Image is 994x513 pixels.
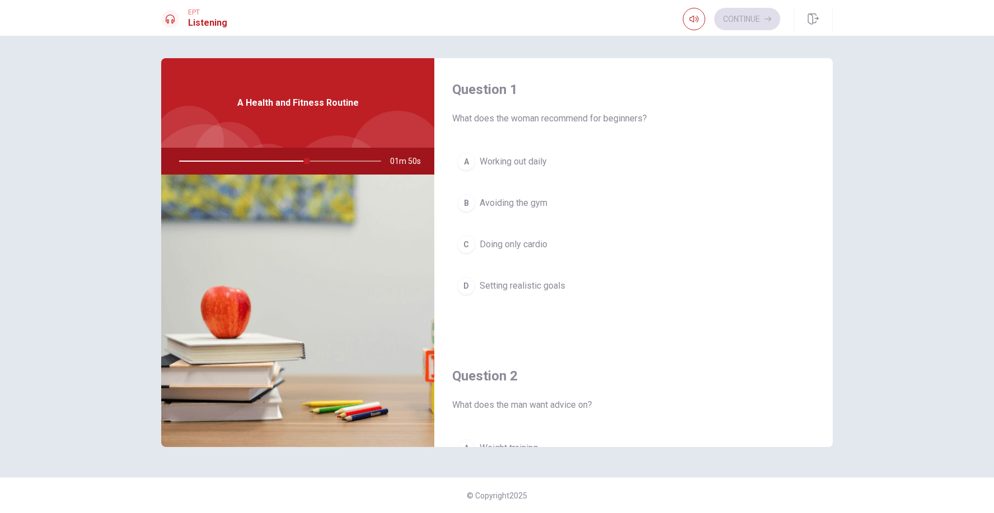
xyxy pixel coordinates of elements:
button: BAvoiding the gym [452,189,815,217]
button: DSetting realistic goals [452,272,815,300]
span: Working out daily [480,155,547,168]
button: AWeight training [452,434,815,462]
span: © Copyright 2025 [467,491,527,500]
h4: Question 1 [452,81,815,98]
span: Weight training [480,441,538,455]
span: A Health and Fitness Routine [237,96,359,110]
button: AWorking out daily [452,148,815,176]
h1: Listening [188,16,227,30]
span: What does the man want advice on? [452,398,815,412]
div: A [457,153,475,171]
div: A [457,439,475,457]
div: C [457,236,475,253]
span: Avoiding the gym [480,196,547,210]
div: B [457,194,475,212]
span: 01m 50s [390,148,430,175]
img: A Health and Fitness Routine [161,175,434,447]
span: Doing only cardio [480,238,547,251]
h4: Question 2 [452,367,815,385]
span: What does the woman recommend for beginners? [452,112,815,125]
div: D [457,277,475,295]
button: CDoing only cardio [452,230,815,258]
span: EPT [188,8,227,16]
span: Setting realistic goals [480,279,565,293]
